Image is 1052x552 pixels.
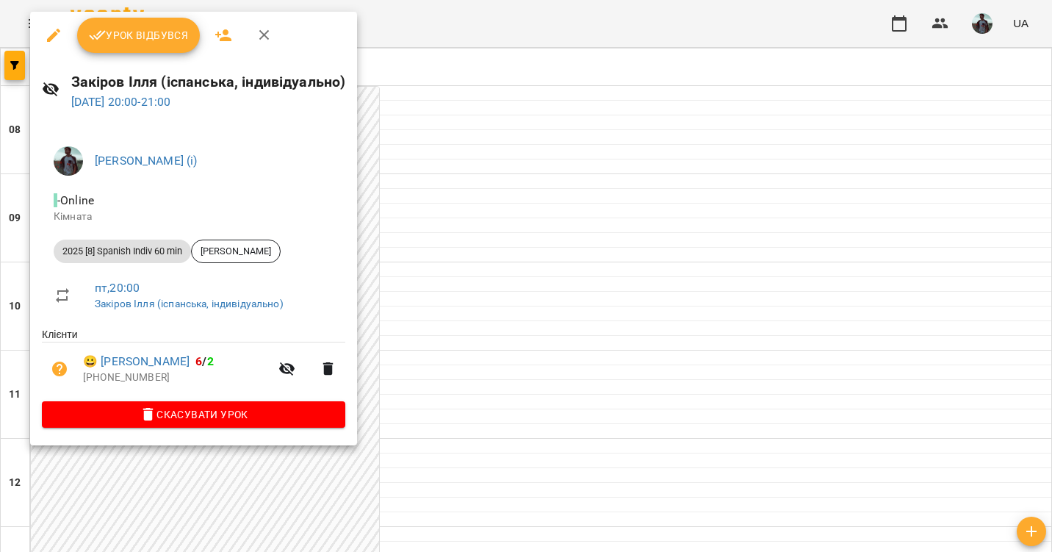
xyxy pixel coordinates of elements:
[54,146,83,176] img: 59b3f96857d6e12ecac1e66404ff83b3.JPG
[77,18,201,53] button: Урок відбувся
[95,298,284,309] a: Закіров Ілля (іспанська, індивідуально)
[195,354,202,368] span: 6
[42,327,345,401] ul: Клієнти
[42,351,77,387] button: Візит ще не сплачено. Додати оплату?
[42,401,345,428] button: Скасувати Урок
[95,281,140,295] a: пт , 20:00
[83,370,270,385] p: [PHONE_NUMBER]
[54,245,191,258] span: 2025 [8] Spanish Indiv 60 min
[207,354,214,368] span: 2
[54,193,97,207] span: - Online
[95,154,198,168] a: [PERSON_NAME] (і)
[195,354,213,368] b: /
[54,406,334,423] span: Скасувати Урок
[71,71,346,93] h6: Закіров Ілля (іспанська, індивідуально)
[83,353,190,370] a: 😀 [PERSON_NAME]
[89,26,189,44] span: Урок відбувся
[71,95,171,109] a: [DATE] 20:00-21:00
[54,209,334,224] p: Кімната
[191,240,281,263] div: [PERSON_NAME]
[192,245,280,258] span: [PERSON_NAME]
